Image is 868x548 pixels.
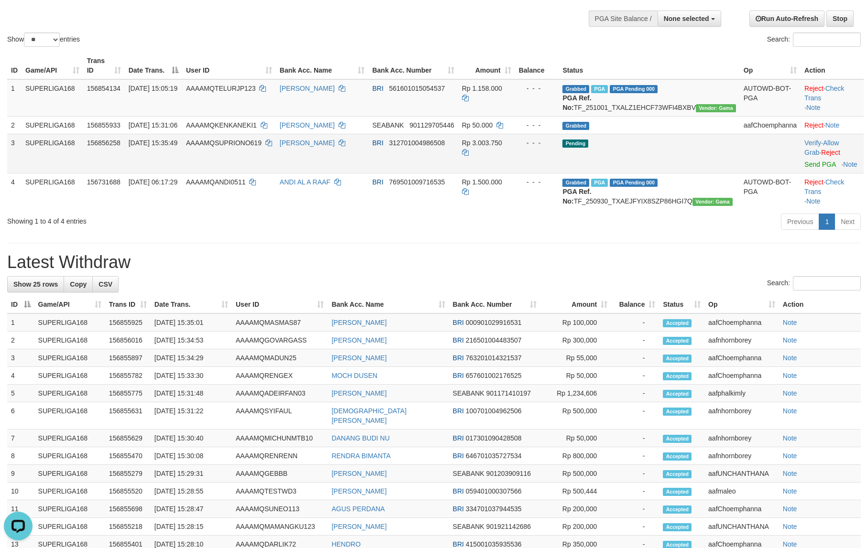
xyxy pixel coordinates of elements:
span: BRI [453,505,464,513]
span: Accepted [663,355,692,363]
span: Rp 50.000 [462,121,493,129]
span: Show 25 rows [13,280,58,288]
span: Copy 415001035935536 to clipboard [466,540,522,548]
td: SUPERLIGA168 [22,134,83,173]
label: Search: [767,276,861,290]
th: Bank Acc. Name: activate to sort column ascending [276,52,369,79]
td: · [801,116,864,134]
a: Note [783,407,797,415]
td: 6 [7,402,34,430]
td: [DATE] 15:34:29 [151,349,232,367]
td: [DATE] 15:30:40 [151,430,232,447]
span: SEABANK [453,389,484,397]
td: 3 [7,134,22,173]
td: [DATE] 15:33:30 [151,367,232,385]
th: Status: activate to sort column ascending [659,296,704,313]
td: aafUNCHANTHANA [704,518,779,536]
span: Copy 000901029916531 to clipboard [466,319,522,326]
td: aafnhornborey [704,402,779,430]
a: [PERSON_NAME] [331,319,386,326]
a: Note [825,121,840,129]
span: BRI [453,407,464,415]
span: BRI [372,139,383,147]
td: SUPERLIGA168 [34,349,105,367]
td: aafChoemphanna [704,313,779,332]
td: aafmaleo [704,483,779,500]
td: 156855470 [105,447,151,465]
td: SUPERLIGA168 [34,465,105,483]
th: Game/API: activate to sort column ascending [34,296,105,313]
td: [DATE] 15:28:47 [151,500,232,518]
span: Accepted [663,505,692,514]
td: 7 [7,430,34,447]
span: Accepted [663,435,692,443]
span: Copy 901203909116 to clipboard [486,470,531,477]
span: BRI [372,178,383,186]
span: AAAAMQKENKANEKI1 [186,121,257,129]
a: Note [806,197,821,205]
span: Accepted [663,337,692,345]
td: 156855279 [105,465,151,483]
td: [DATE] 15:35:01 [151,313,232,332]
a: CSV [92,276,119,292]
a: [PERSON_NAME] [331,336,386,344]
td: AAAAMQSUNEO113 [232,500,328,518]
td: - [611,385,659,402]
a: Note [783,336,797,344]
th: Balance [515,52,559,79]
span: Accepted [663,319,692,327]
td: aafChoemphanna [740,116,801,134]
span: Copy 646701035727534 to clipboard [466,452,522,460]
td: - [611,483,659,500]
td: [DATE] 15:34:53 [151,332,232,349]
th: Bank Acc. Name: activate to sort column ascending [328,296,449,313]
a: Reject [804,178,824,186]
th: ID [7,52,22,79]
a: Reject [804,85,824,92]
td: SUPERLIGA168 [22,116,83,134]
div: - - - [519,84,555,93]
td: 156855775 [105,385,151,402]
a: [PERSON_NAME] [280,139,335,147]
td: SUPERLIGA168 [34,385,105,402]
span: SEABANK [372,121,404,129]
a: Previous [781,214,819,230]
td: 3 [7,349,34,367]
td: AAAAMQMAMANGKU123 [232,518,328,536]
td: - [611,332,659,349]
a: Next [835,214,861,230]
td: Rp 500,000 [540,465,611,483]
th: Status [559,52,739,79]
span: Copy 312701004986508 to clipboard [389,139,445,147]
span: BRI [453,319,464,326]
td: aafnhornborey [704,430,779,447]
th: Trans ID: activate to sort column ascending [105,296,151,313]
button: Open LiveChat chat widget [4,4,33,32]
label: Show entries [7,32,80,47]
td: 1 [7,79,22,117]
a: [PERSON_NAME] [331,389,386,397]
span: Copy 059401000307566 to clipboard [466,487,522,495]
span: BRI [453,336,464,344]
span: Copy 100701004962506 to clipboard [466,407,522,415]
b: PGA Ref. No: [562,94,591,111]
td: AAAAMQMASMAS87 [232,313,328,332]
a: DANANG BUDI NU [331,434,389,442]
td: · · [801,134,864,173]
td: SUPERLIGA168 [34,367,105,385]
td: SUPERLIGA168 [34,500,105,518]
span: Grabbed [562,179,589,187]
div: Showing 1 to 4 of 4 entries [7,213,354,226]
td: [DATE] 15:31:22 [151,402,232,430]
span: Copy 901921142686 to clipboard [486,523,531,530]
h1: Latest Withdraw [7,253,861,272]
input: Search: [793,32,861,47]
td: [DATE] 15:30:08 [151,447,232,465]
th: Op: activate to sort column ascending [740,52,801,79]
span: Vendor URL: https://trx31.1velocity.biz [692,198,733,206]
span: BRI [372,85,383,92]
span: · [804,139,839,156]
span: [DATE] 06:17:29 [129,178,177,186]
a: Note [783,540,797,548]
td: Rp 50,000 [540,367,611,385]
